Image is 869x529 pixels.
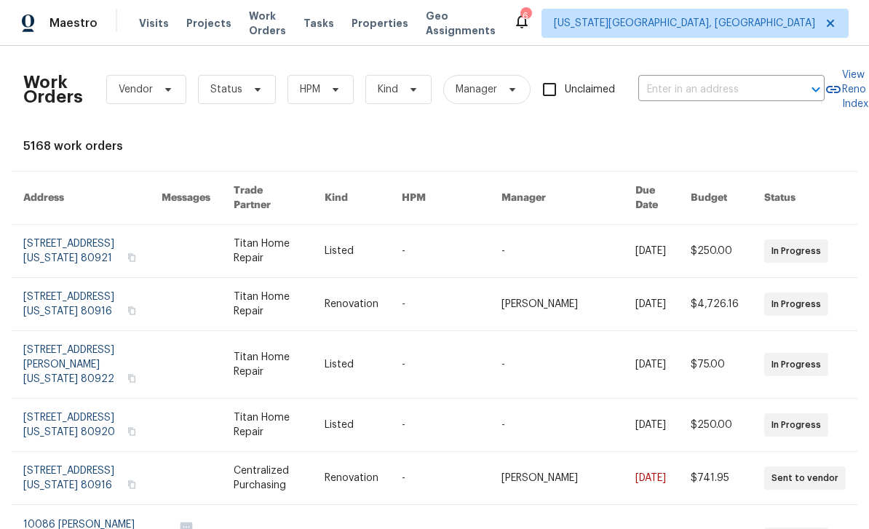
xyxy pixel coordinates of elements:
th: Trade Partner [222,172,313,225]
span: Status [210,82,242,97]
td: - [490,225,624,278]
h2: Work Orders [23,75,83,104]
div: 5168 work orders [23,139,846,154]
th: Manager [490,172,624,225]
td: Centralized Purchasing [222,452,313,505]
span: Work Orders [249,9,286,38]
th: Status [753,172,857,225]
th: HPM [390,172,490,225]
button: Copy Address [125,304,138,317]
td: Renovation [313,452,390,505]
button: Copy Address [125,478,138,491]
span: Manager [456,82,497,97]
td: Listed [313,399,390,452]
td: Listed [313,225,390,278]
th: Kind [313,172,390,225]
div: 6 [520,9,531,23]
td: Titan Home Repair [222,399,313,452]
span: Kind [378,82,398,97]
td: - [390,278,490,331]
span: Tasks [303,18,334,28]
td: Listed [313,331,390,399]
span: Geo Assignments [426,9,496,38]
span: Projects [186,16,231,31]
td: Renovation [313,278,390,331]
a: View Reno Index [825,68,868,111]
td: Titan Home Repair [222,331,313,399]
th: Address [12,172,150,225]
td: [PERSON_NAME] [490,452,624,505]
span: Vendor [119,82,153,97]
span: Visits [139,16,169,31]
td: - [490,399,624,452]
button: Copy Address [125,372,138,385]
td: - [390,399,490,452]
td: Titan Home Repair [222,225,313,278]
button: Copy Address [125,425,138,438]
span: [US_STATE][GEOGRAPHIC_DATA], [GEOGRAPHIC_DATA] [554,16,815,31]
button: Copy Address [125,251,138,264]
span: HPM [300,82,320,97]
td: [PERSON_NAME] [490,278,624,331]
th: Budget [679,172,753,225]
input: Enter in an address [638,79,784,101]
td: - [390,452,490,505]
td: - [490,331,624,399]
td: - [390,225,490,278]
span: Properties [352,16,408,31]
td: Titan Home Repair [222,278,313,331]
td: - [390,331,490,399]
th: Due Date [624,172,679,225]
span: Unclaimed [565,82,615,98]
button: Open [806,79,826,100]
th: Messages [150,172,222,225]
span: Maestro [49,16,98,31]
